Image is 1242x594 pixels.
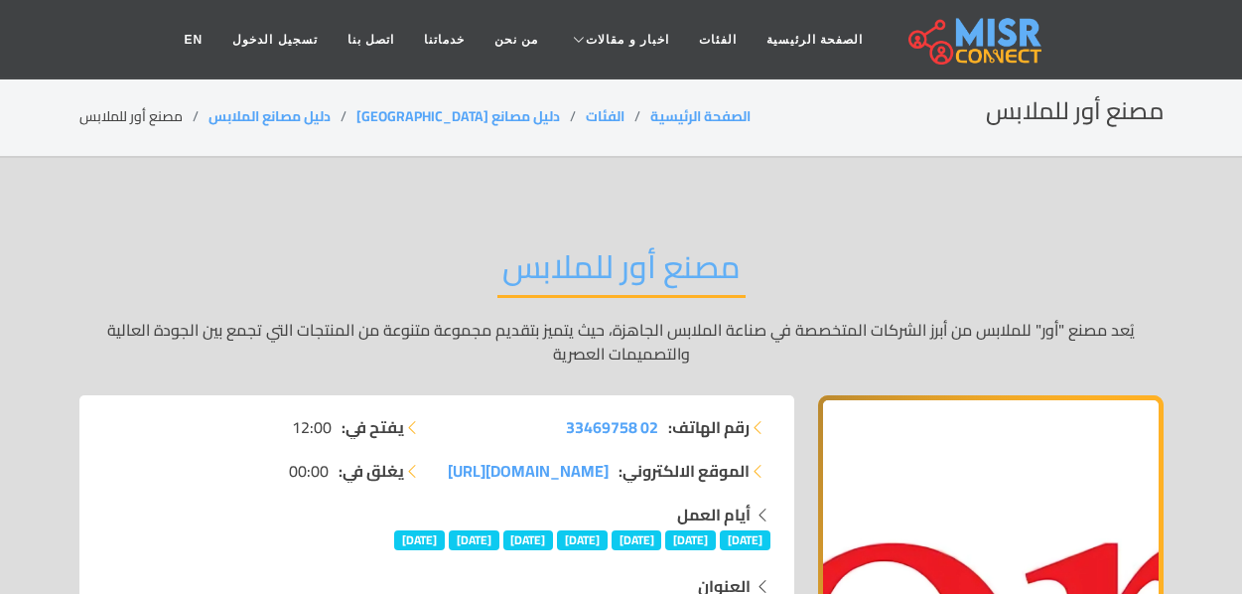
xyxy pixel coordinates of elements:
a: الفئات [586,103,624,129]
strong: الموقع الالكتروني: [619,459,750,483]
p: يُعد مصنع "أور" للملابس من أبرز الشركات المتخصصة في صناعة الملابس الجاهزة، حيث يتميز بتقديم مجموع... [79,318,1164,366]
h2: مصنع أور للملابس [497,247,746,298]
strong: يفتح في: [342,415,404,439]
span: [DATE] [665,530,716,550]
li: مصنع أور للملابس [79,106,208,127]
span: 12:00 [292,415,332,439]
span: [DATE] [612,530,662,550]
a: من نحن [480,21,553,59]
a: [DOMAIN_NAME][URL] [448,459,609,483]
h2: مصنع أور للملابس [986,97,1164,126]
a: الفئات [684,21,752,59]
strong: رقم الهاتف: [668,415,750,439]
span: اخبار و مقالات [586,31,669,49]
a: خدماتنا [409,21,480,59]
a: دليل مصانع [GEOGRAPHIC_DATA] [356,103,560,129]
span: 02 33469758 [566,412,658,442]
span: [DATE] [557,530,608,550]
span: [DATE] [503,530,554,550]
a: اخبار و مقالات [553,21,684,59]
a: دليل مصانع الملابس [208,103,331,129]
span: [DATE] [449,530,499,550]
a: تسجيل الدخول [217,21,332,59]
span: 00:00 [289,459,329,483]
strong: أيام العمل [677,500,751,529]
a: اتصل بنا [333,21,409,59]
a: الصفحة الرئيسية [650,103,751,129]
span: [DOMAIN_NAME][URL] [448,456,609,486]
span: [DATE] [720,530,770,550]
span: [DATE] [394,530,445,550]
a: الصفحة الرئيسية [752,21,878,59]
strong: يغلق في: [339,459,404,483]
a: EN [170,21,218,59]
img: main.misr_connect [908,15,1041,65]
a: 02 33469758 [566,415,658,439]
